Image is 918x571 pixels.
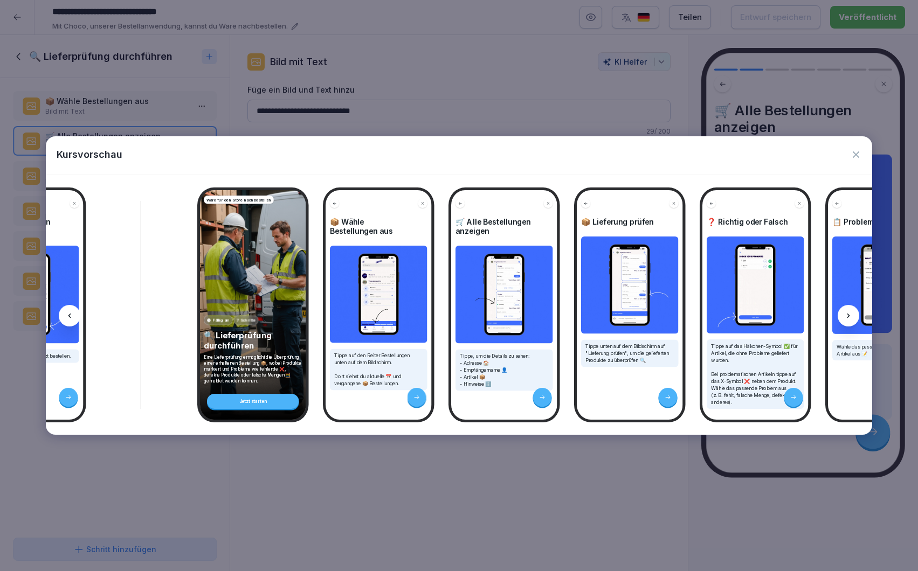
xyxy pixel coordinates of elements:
p: 7 Schritte [237,317,256,323]
p: Eine Lieferprüfung ermöglicht die Überprüfung einer erhaltenen Bestellung 📦, wobei Produkte marki... [204,354,302,384]
p: Tippe auf den Reiter Bestellungen unten auf dem Bildschirm. Dort siehst du aktuelle 📅 und vergang... [334,352,423,387]
h4: 📦 Wähle Bestellungen aus [330,217,427,235]
p: Ware für den Store nachbestellen [206,197,272,203]
p: Tippe unten auf dem Bildschirm auf "Lieferung prüfen", um die gelieferten Produkte zu überprüfen 🔍 [585,343,674,364]
h4: ❓ Richtig oder Falsch [707,217,804,226]
div: Jetzt starten [207,394,299,409]
h4: 📦 Lieferung prüfen [581,217,679,226]
img: Bild und Text Vorschau [330,246,427,343]
p: Fällig am [213,317,230,323]
img: Bild und Text Vorschau [707,236,804,333]
img: Bild und Text Vorschau [581,236,679,334]
img: Bild und Text Vorschau [455,246,553,343]
p: 🔍 Lieferprüfung durchführen [204,330,302,351]
p: Tippe auf das Häkchen-Symbol ✅ für Artikel, die ohne Probleme geliefert wurden. Bei problematisch... [711,343,800,406]
p: Kursvorschau [57,147,122,162]
h4: 🛒 Alle Bestellungen anzeigen [455,217,553,235]
p: Tippe, um die Details zu sehen: - Adresse 🏠 - Empfängername 👤 - Artikel 📦 - Hinweise ℹ️ [460,352,549,387]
